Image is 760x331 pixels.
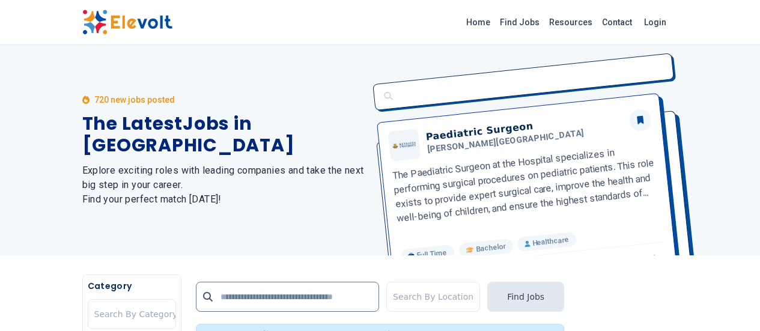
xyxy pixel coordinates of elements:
[82,113,366,156] h1: The Latest Jobs in [GEOGRAPHIC_DATA]
[82,163,366,207] h2: Explore exciting roles with leading companies and take the next big step in your career. Find you...
[544,13,597,32] a: Resources
[461,13,495,32] a: Home
[94,94,175,106] p: 720 new jobs posted
[88,280,176,292] h5: Category
[495,13,544,32] a: Find Jobs
[597,13,637,32] a: Contact
[637,10,673,34] a: Login
[82,10,172,35] img: Elevolt
[487,282,564,312] button: Find Jobs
